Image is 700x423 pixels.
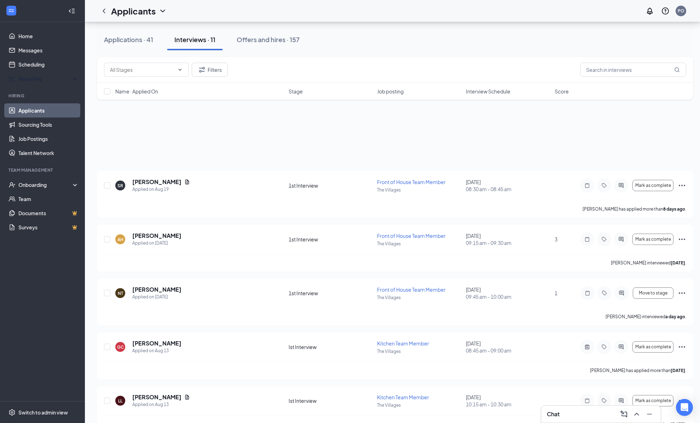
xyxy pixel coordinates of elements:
[8,7,15,14] svg: WorkstreamLogo
[635,237,671,242] span: Mark as complete
[678,396,686,405] svg: Ellipses
[18,192,79,206] a: Team
[18,220,79,234] a: SurveysCrown
[377,88,404,95] span: Job posting
[676,399,693,416] div: Open Intercom Messenger
[633,287,673,299] button: Move to stage
[377,187,462,193] p: The Villages
[617,183,625,188] svg: ActiveChat
[18,132,79,146] a: Job Postings
[18,118,79,132] a: Sourcing Tools
[583,344,591,350] svg: ActiveNote
[644,408,655,420] button: Minimize
[192,63,228,77] button: Filter Filters
[466,286,550,300] div: [DATE]
[132,286,181,293] h5: [PERSON_NAME]
[678,8,684,14] div: PO
[646,7,654,15] svg: Notifications
[115,88,158,95] span: Name · Applied On
[678,235,686,244] svg: Ellipses
[117,183,123,189] div: SR
[117,344,124,350] div: GC
[132,339,181,347] h5: [PERSON_NAME]
[8,167,77,173] div: Team Management
[639,291,667,296] span: Move to stage
[132,393,181,401] h5: [PERSON_NAME]
[132,186,190,193] div: Applied on Aug 19
[663,206,685,212] b: 8 days ago
[632,234,673,245] button: Mark as complete
[18,29,79,43] a: Home
[678,289,686,297] svg: Ellipses
[466,239,550,246] span: 09:15 am - 09:30 am
[555,236,557,242] span: 3
[617,344,625,350] svg: ActiveChat
[600,236,608,242] svg: Tag
[671,368,685,373] b: [DATE]
[466,340,550,354] div: [DATE]
[617,290,626,296] svg: ActiveChat
[632,180,673,191] button: Mark as complete
[8,93,77,99] div: Hiring
[661,7,670,15] svg: QuestionInfo
[289,236,373,243] div: 1st Interview
[600,290,609,296] svg: Tag
[289,290,373,297] div: 1st Interview
[118,398,122,404] div: LL
[8,409,16,416] svg: Settings
[8,75,16,82] svg: Analysis
[583,183,591,188] svg: Note
[18,181,73,188] div: Onboarding
[590,367,686,373] p: [PERSON_NAME] has applied more than .
[632,410,641,418] svg: ChevronUp
[100,7,108,15] svg: ChevronLeft
[678,181,686,190] svg: Ellipses
[466,185,550,193] span: 08:30 am - 08:45 am
[674,67,680,73] svg: MagnifyingGlass
[104,35,153,44] div: Applications · 41
[377,348,462,354] p: The Villages
[68,7,75,15] svg: Collapse
[466,178,550,193] div: [DATE]
[632,395,673,406] button: Mark as complete
[466,293,550,300] span: 09:45 am - 10:00 am
[111,5,156,17] h1: Applicants
[289,397,373,404] div: Ist Interview
[583,290,592,296] svg: Note
[132,240,181,247] div: Applied on [DATE]
[377,179,446,185] span: Front of House Team Member
[678,343,686,351] svg: Ellipses
[132,293,181,301] div: Applied on [DATE]
[620,410,628,418] svg: ComposeMessage
[18,75,79,82] div: Reporting
[158,7,167,15] svg: ChevronDown
[466,88,510,95] span: Interview Schedule
[177,67,183,73] svg: ChevronDown
[635,344,671,349] span: Mark as complete
[377,402,462,408] p: The Villages
[18,409,68,416] div: Switch to admin view
[377,394,429,400] span: Kitchen Team Member
[289,88,303,95] span: Stage
[583,236,591,242] svg: Note
[466,347,550,354] span: 08:45 am - 09:00 am
[671,260,685,265] b: [DATE]
[466,232,550,246] div: [DATE]
[611,260,686,266] p: [PERSON_NAME] interviewed .
[377,295,462,301] p: The Villages
[645,410,654,418] svg: Minimize
[377,241,462,247] p: The Villages
[18,206,79,220] a: DocumentsCrown
[18,43,79,57] a: Messages
[289,182,373,189] div: 1st Interview
[132,232,181,240] h5: [PERSON_NAME]
[583,398,591,404] svg: Note
[580,63,686,77] input: Search in interviews
[132,347,181,354] div: Applied on Aug 13
[600,344,608,350] svg: Tag
[665,314,685,319] b: a day ago
[289,343,373,350] div: Ist Interview
[110,66,174,74] input: All Stages
[132,401,190,408] div: Applied on Aug 13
